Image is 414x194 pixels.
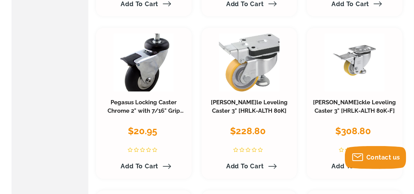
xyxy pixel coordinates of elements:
[226,163,264,170] span: Add to Cart
[332,0,369,8] span: Add to Cart
[345,146,406,169] button: Contact us
[222,160,277,173] a: Add to Cart
[121,163,159,170] span: Add to Cart
[366,154,400,161] span: Contact us
[108,99,184,131] a: Pegasus Locking Caster Chrome 2" with 7/16" Grip Ring Stem [P7S-SRP020K-SG5-TB]
[211,99,288,114] a: [PERSON_NAME]le Leveling Caster 3" [HRLK-ALTH 80K]
[128,125,157,136] span: $20.95
[327,160,383,173] a: Add to Cart
[230,125,266,136] span: $228.80
[313,99,396,114] a: [PERSON_NAME]ckle Leveling Caster 3" [HRLK-ALTH 80K-F]
[332,163,369,170] span: Add to Cart
[335,125,371,136] span: $308.80
[116,160,172,173] a: Add to Cart
[226,0,264,8] span: Add to Cart
[121,0,159,8] span: Add to Cart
